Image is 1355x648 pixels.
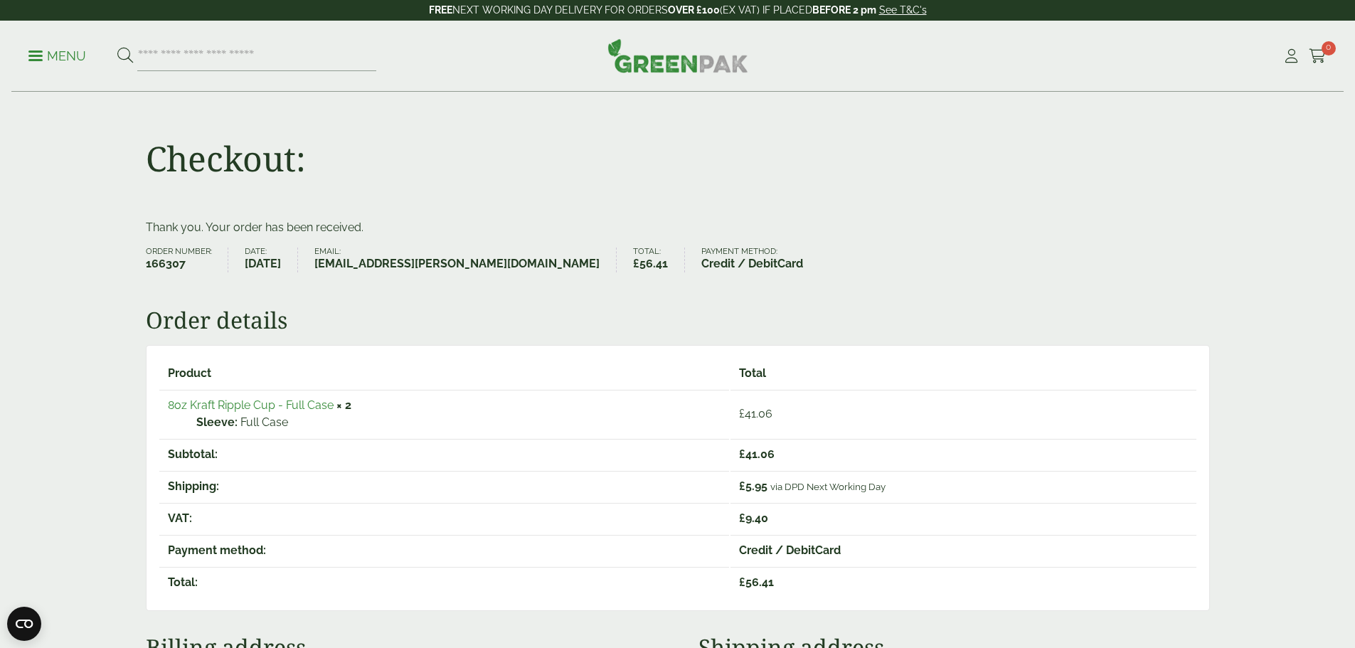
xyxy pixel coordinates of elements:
[245,255,281,272] strong: [DATE]
[1309,49,1327,63] i: Cart
[159,567,730,597] th: Total:
[739,447,775,461] span: 41.06
[146,255,212,272] strong: 166307
[314,248,617,272] li: Email:
[739,575,745,589] span: £
[146,138,306,179] h1: Checkout:
[146,248,229,272] li: Order number:
[159,358,730,388] th: Product
[146,307,1210,334] h2: Order details
[1282,49,1300,63] i: My Account
[739,479,745,493] span: £
[336,398,351,412] strong: × 2
[770,481,886,492] small: via DPD Next Working Day
[701,255,803,272] strong: Credit / DebitCard
[739,511,745,525] span: £
[879,4,927,16] a: See T&C's
[739,511,768,525] span: 9.40
[730,535,1196,565] td: Credit / DebitCard
[159,503,730,533] th: VAT:
[739,407,772,420] bdi: 41.06
[1322,41,1336,55] span: 0
[739,479,767,493] span: 5.95
[429,4,452,16] strong: FREE
[159,471,730,501] th: Shipping:
[633,248,685,272] li: Total:
[314,255,600,272] strong: [EMAIL_ADDRESS][PERSON_NAME][DOMAIN_NAME]
[196,414,238,431] strong: Sleeve:
[739,407,745,420] span: £
[739,447,745,461] span: £
[196,414,721,431] p: Full Case
[633,257,639,270] span: £
[168,398,334,412] a: 8oz Kraft Ripple Cup - Full Case
[245,248,298,272] li: Date:
[159,439,730,469] th: Subtotal:
[633,257,668,270] bdi: 56.41
[7,607,41,641] button: Open CMP widget
[812,4,876,16] strong: BEFORE 2 pm
[730,358,1196,388] th: Total
[668,4,720,16] strong: OVER £100
[28,48,86,65] p: Menu
[146,219,1210,236] p: Thank you. Your order has been received.
[739,575,774,589] span: 56.41
[701,248,819,272] li: Payment method:
[159,535,730,565] th: Payment method:
[1309,46,1327,67] a: 0
[28,48,86,62] a: Menu
[607,38,748,73] img: GreenPak Supplies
